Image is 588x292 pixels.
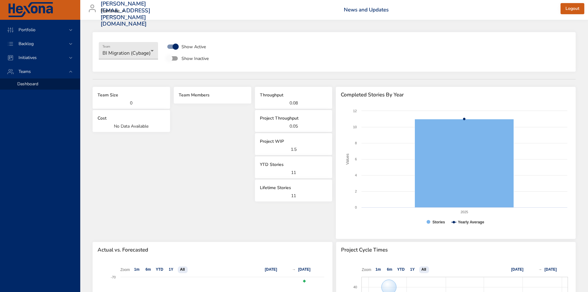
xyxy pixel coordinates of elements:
h6: Team Members [179,92,246,99]
text: -70 [111,275,116,279]
text: YTD [397,267,404,272]
span: Project Cycle Times [341,247,571,253]
text: 40 [353,285,357,289]
span: Teams [14,69,36,74]
text: 2025 [461,210,468,214]
text: 6m [387,267,392,272]
span: Logout [565,5,579,13]
text: 12 [353,109,357,113]
text: → [538,267,542,272]
img: Hexona [7,2,54,18]
span: Show Inactive [181,55,209,62]
text: [DATE] [511,267,523,272]
text: [DATE] [265,267,277,272]
text: 4 [355,173,357,177]
text: Yearly Average [458,220,484,224]
span: Initiatives [14,55,42,61]
p: 11 [260,169,327,176]
h6: Throughput [260,92,327,99]
text: Zoom [362,268,371,272]
h6: Project WIP [260,138,327,145]
text: 10 [353,125,357,129]
p: 0 [98,100,165,106]
text: → [292,267,296,272]
p: 1.5 [260,146,327,153]
p: 11 [260,193,327,199]
text: 0 [355,205,357,209]
div: Raintree [101,6,127,16]
span: Actual vs. Forecasted [98,247,327,253]
text: [DATE] [544,267,557,272]
text: 8 [355,141,357,145]
p: 0.05 [260,123,327,129]
h6: Lifetime Stories [260,184,327,191]
span: Backlog [14,41,39,47]
text: All [421,267,426,272]
text: 1m [134,267,140,272]
text: All [180,267,185,272]
h6: Cost [98,115,165,122]
span: Completed Stories By Year [341,92,571,98]
text: 6 [355,157,357,161]
text: 1Y [410,267,415,272]
span: Portfolio [14,27,40,33]
div: BI Migration (Cybage) [99,42,158,59]
text: 1Y [169,267,173,272]
text: 1m [375,267,381,272]
span: Show Active [181,44,206,50]
h3: [PERSON_NAME][EMAIL_ADDRESS][PERSON_NAME][DOMAIN_NAME] [101,1,150,27]
text: 2 [355,189,357,193]
text: Values [345,154,350,165]
text: Zoom [120,268,130,272]
span: Dashboard [17,81,38,87]
text: 6m [146,267,151,272]
text: Stories [432,220,445,224]
h6: Project Throughput [260,115,327,122]
p: No Data Available [98,123,165,129]
h6: Team Size [98,92,165,99]
text: YTD [156,267,163,272]
a: News and Updates [344,6,389,13]
button: Logout [561,3,584,15]
h6: YTD Stories [260,161,327,168]
p: 0.08 [260,100,327,106]
text: [DATE] [298,267,311,272]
